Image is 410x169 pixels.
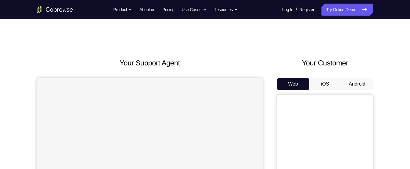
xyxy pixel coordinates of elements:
a: Register [300,4,314,16]
a: Go to the home page [37,6,73,13]
button: Android [341,78,373,90]
button: Resources [214,4,238,16]
button: Use Cases [182,4,206,16]
button: iOS [309,78,341,90]
a: About us [139,4,155,16]
a: Pricing [162,4,174,16]
button: Product [113,4,132,16]
a: Try Online Demo [321,4,373,16]
h2: Your Support Agent [37,58,263,68]
h2: Your Customer [277,58,373,68]
a: Log In [282,4,293,16]
button: Web [277,78,309,90]
span: / [296,6,297,13]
